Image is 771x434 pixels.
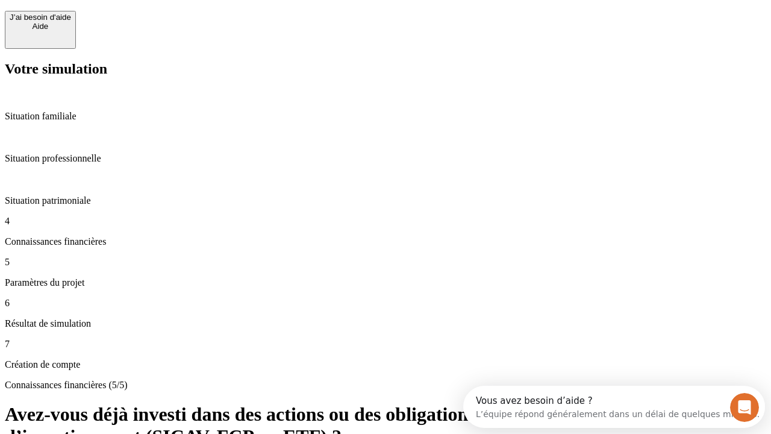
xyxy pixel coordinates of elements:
[5,11,76,49] button: J’ai besoin d'aideAide
[5,257,766,268] p: 5
[5,380,766,391] p: Connaissances financières (5/5)
[13,20,296,33] div: L’équipe répond généralement dans un délai de quelques minutes.
[5,61,766,77] h2: Votre simulation
[463,386,765,428] iframe: Intercom live chat discovery launcher
[5,339,766,350] p: 7
[5,153,766,164] p: Situation professionnelle
[10,22,71,31] div: Aide
[5,5,332,38] div: Ouvrir le Messenger Intercom
[13,10,296,20] div: Vous avez besoin d’aide ?
[5,236,766,247] p: Connaissances financières
[5,111,766,122] p: Situation familiale
[5,359,766,370] p: Création de compte
[5,318,766,329] p: Résultat de simulation
[10,13,71,22] div: J’ai besoin d'aide
[5,216,766,227] p: 4
[5,195,766,206] p: Situation patrimoniale
[730,393,759,422] iframe: Intercom live chat
[5,298,766,309] p: 6
[5,277,766,288] p: Paramètres du projet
